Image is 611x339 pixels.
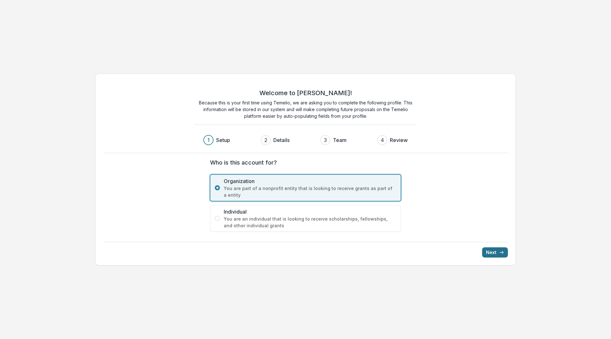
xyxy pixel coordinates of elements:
h3: Team [333,136,347,144]
div: 1 [207,136,210,144]
span: You are an individual that is looking to receive scholarships, fellowships, and other individual ... [224,215,396,229]
label: Who is this account for? [210,158,397,167]
div: 3 [324,136,327,144]
h3: Setup [216,136,230,144]
h2: Welcome to [PERSON_NAME]! [259,89,352,97]
p: Because this is your first time using Temelio, we are asking you to complete the following profil... [194,99,417,119]
div: Progress [203,135,408,145]
h3: Review [390,136,408,144]
span: You are part of a nonprofit entity that is looking to receive grants as part of a entity [224,185,396,198]
button: Next [482,247,508,258]
span: Individual [224,208,396,215]
span: Organization [224,177,396,185]
div: 4 [381,136,384,144]
div: 2 [264,136,267,144]
h3: Details [273,136,290,144]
